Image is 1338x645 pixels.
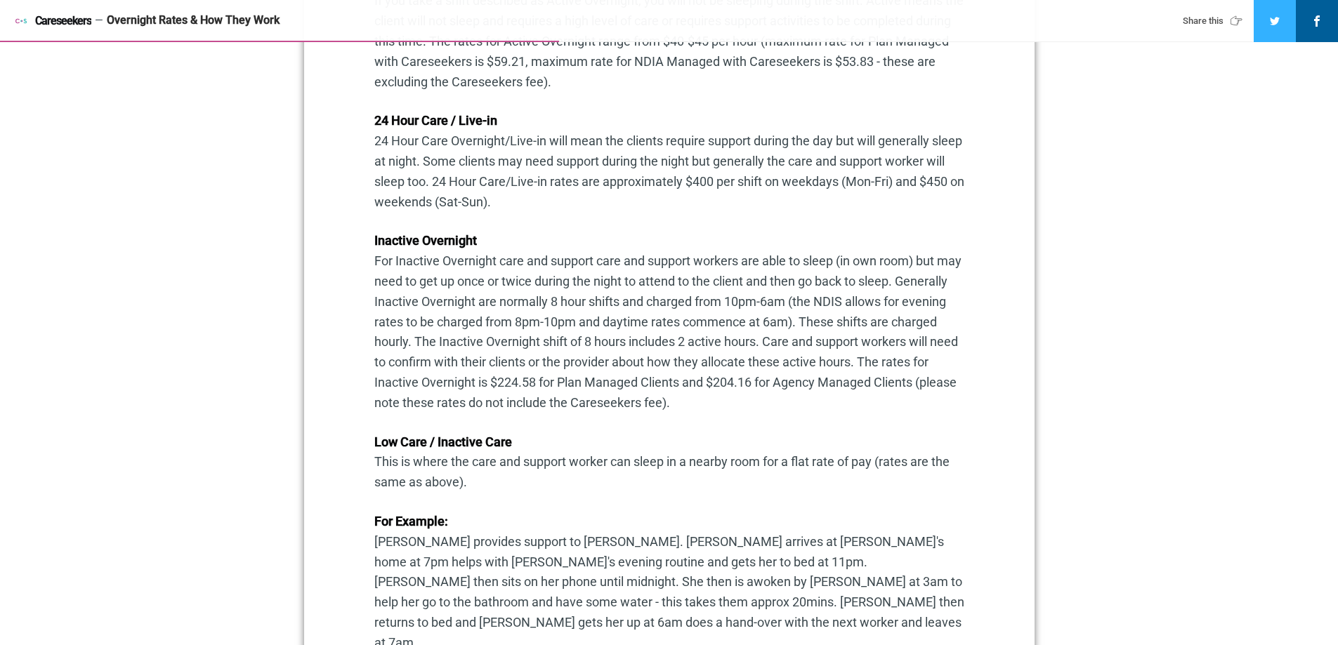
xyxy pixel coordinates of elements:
[374,434,512,449] strong: Low Care / Inactive Care
[107,13,1156,28] div: Overnight Rates & How They Work
[374,233,477,248] strong: Inactive Overnight
[374,231,964,413] p: For Inactive Overnight care and support care and support workers are able to sleep (in own room) ...
[374,514,448,528] strong: For Example:
[95,15,103,26] span: —
[35,15,91,27] span: Careseekers
[374,111,964,212] p: 24 Hour Care Overnight/Live-in will mean the clients require support during the day but will gene...
[1183,15,1247,27] div: Share this
[374,432,964,493] p: This is where the care and support worker can sleep in a nearby room for a flat rate of pay (rate...
[14,14,91,28] a: Careseekers
[14,14,28,28] img: Careseekers icon
[374,113,497,128] strong: 24 Hour Care / Live-in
